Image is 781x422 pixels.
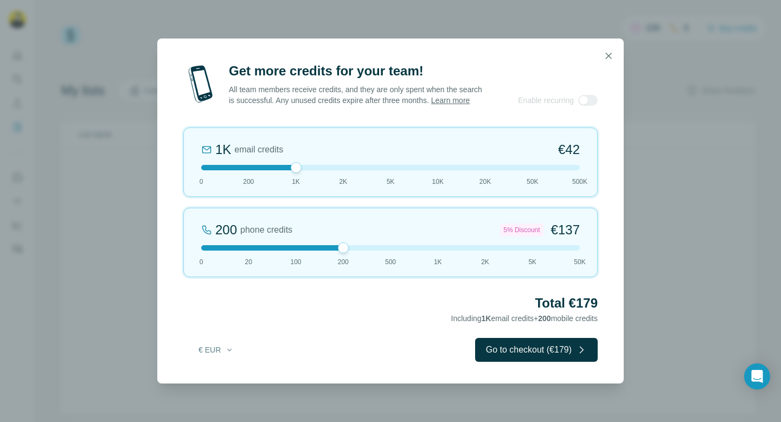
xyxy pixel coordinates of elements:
[191,340,241,360] button: € EUR
[385,257,396,267] span: 500
[475,338,598,362] button: Go to checkout (€179)
[451,314,598,323] span: Including email credits + mobile credits
[339,177,347,187] span: 2K
[431,96,470,105] a: Learn more
[479,177,491,187] span: 20K
[538,314,550,323] span: 200
[518,95,574,106] span: Enable recurring
[215,221,237,239] div: 200
[387,177,395,187] span: 5K
[290,257,301,267] span: 100
[292,177,300,187] span: 1K
[183,62,218,106] img: mobile-phone
[240,223,292,236] span: phone credits
[482,314,491,323] span: 1K
[572,177,587,187] span: 500K
[229,84,483,106] p: All team members receive credits, and they are only spent when the search is successful. Any unus...
[183,295,598,312] h2: Total €179
[744,363,770,389] div: Open Intercom Messenger
[243,177,254,187] span: 200
[200,257,203,267] span: 0
[558,141,580,158] span: €42
[434,257,442,267] span: 1K
[200,177,203,187] span: 0
[481,257,489,267] span: 2K
[551,221,580,239] span: €137
[234,143,283,156] span: email credits
[215,141,231,158] div: 1K
[528,257,536,267] span: 5K
[527,177,538,187] span: 50K
[574,257,585,267] span: 50K
[245,257,252,267] span: 20
[338,257,349,267] span: 200
[500,223,543,236] div: 5% Discount
[432,177,444,187] span: 10K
